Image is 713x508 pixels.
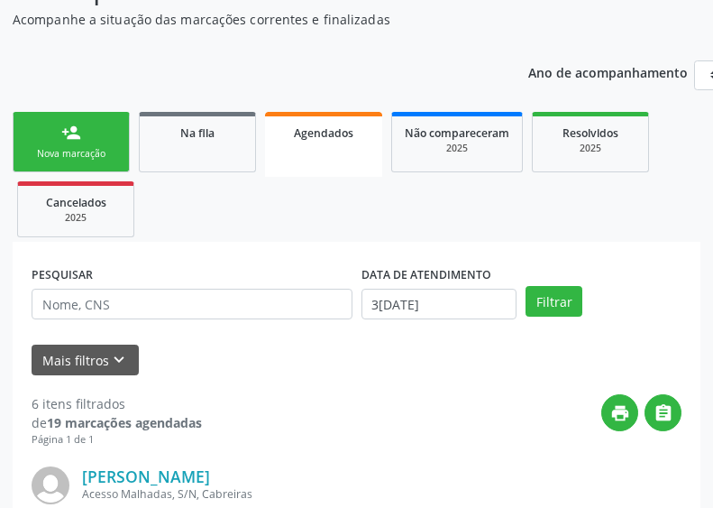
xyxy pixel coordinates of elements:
[46,195,106,210] span: Cancelados
[528,60,688,83] p: Ano de acompanhamento
[26,147,116,161] div: Nova marcação
[47,414,202,431] strong: 19 marcações agendadas
[32,261,93,289] label: PESQUISAR
[294,125,353,141] span: Agendados
[644,394,681,431] button: 
[32,432,202,448] div: Página 1 de 1
[32,394,202,413] div: 6 itens filtrados
[61,123,81,143] div: person_add
[32,413,202,432] div: de
[405,125,509,141] span: Não compareceram
[562,125,618,141] span: Resolvidos
[601,394,638,431] button: print
[610,403,630,423] i: print
[654,403,673,423] i: 
[31,211,121,225] div: 2025
[32,289,352,319] input: Nome, CNS
[180,125,215,141] span: Na fila
[82,486,411,502] div: Acesso Malhadas, S/N, Cabreiras
[526,286,582,317] button: Filtrar
[361,261,491,289] label: DATA DE ATENDIMENTO
[361,289,517,319] input: Selecione um intervalo
[405,142,509,155] div: 2025
[32,345,139,376] button: Mais filtroskeyboard_arrow_down
[13,10,494,29] p: Acompanhe a situação das marcações correntes e finalizadas
[82,466,210,486] a: [PERSON_NAME]
[109,350,129,370] i: keyboard_arrow_down
[545,142,635,155] div: 2025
